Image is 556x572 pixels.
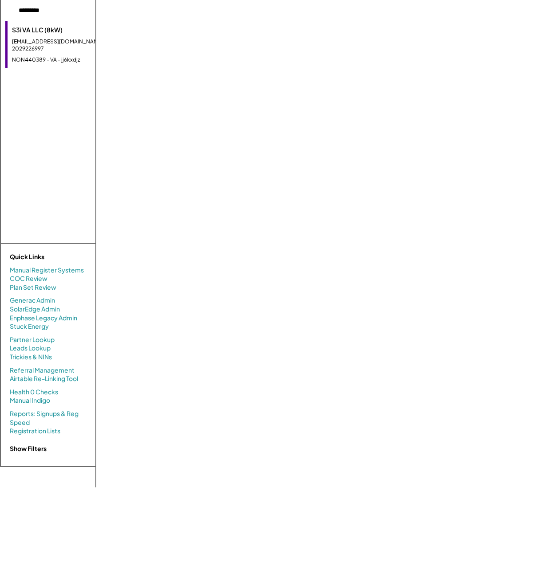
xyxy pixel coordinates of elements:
a: Manual Register Systems [10,266,84,275]
div: NON440389 - VA - jj6kxdjz [12,56,120,64]
a: Trickies & NINs [10,353,52,362]
div: Quick Links [10,253,99,261]
a: Health 0 Checks [10,388,58,397]
a: COC Review [10,274,47,283]
div: [EMAIL_ADDRESS][DOMAIN_NAME] - 2029226997 [12,38,120,53]
a: Leads Lookup [10,344,51,353]
a: Reports: Signups & Reg Speed [10,409,87,427]
a: Generac Admin [10,296,55,305]
a: SolarEdge Admin [10,305,60,314]
a: Partner Lookup [10,335,55,344]
a: Airtable Re-Linking Tool [10,374,78,383]
a: Plan Set Review [10,283,56,292]
a: Stuck Energy [10,322,49,331]
a: Registration Lists [10,427,60,436]
div: S3i VA LLC (8kW) [12,26,120,35]
a: Enphase Legacy Admin [10,314,77,323]
a: Manual Indigo [10,396,50,405]
a: Referral Management [10,366,75,375]
strong: Show Filters [10,444,47,452]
